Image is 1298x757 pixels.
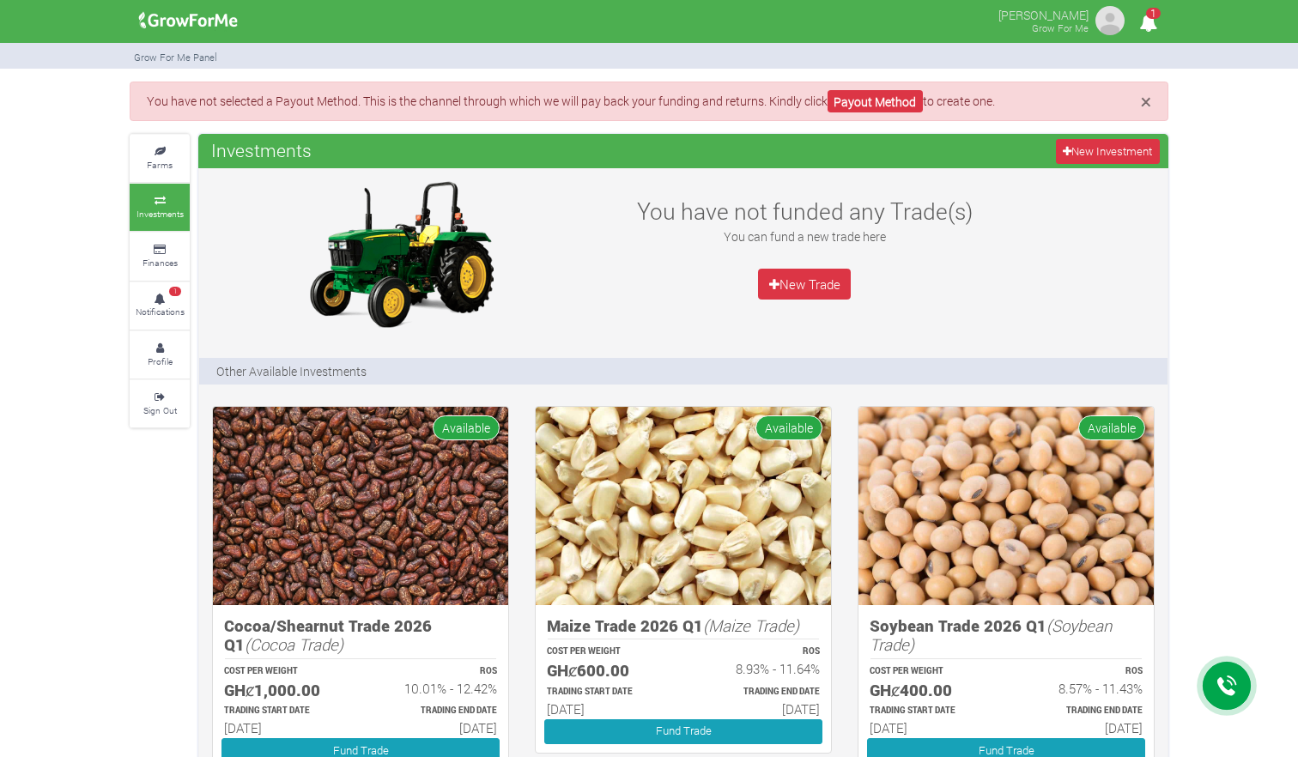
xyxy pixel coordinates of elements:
[547,701,668,717] h6: [DATE]
[755,415,822,440] span: Available
[224,720,345,736] h6: [DATE]
[699,701,820,717] h6: [DATE]
[1078,415,1145,440] span: Available
[130,233,190,280] a: Finances
[1146,8,1161,19] span: 1
[870,705,991,718] p: Estimated Trading Start Date
[213,407,508,605] img: growforme image
[1056,139,1160,164] a: New Investment
[1022,720,1143,736] h6: [DATE]
[224,705,345,718] p: Estimated Trading Start Date
[224,616,497,655] h5: Cocoa/Shearnut Trade 2026 Q1
[870,720,991,736] h6: [DATE]
[870,615,1112,656] i: (Soybean Trade)
[224,681,345,700] h5: GHȼ1,000.00
[376,705,497,718] p: Estimated Trading End Date
[376,665,497,678] p: ROS
[207,133,316,167] span: Investments
[998,3,1089,24] p: [PERSON_NAME]
[547,645,668,658] p: COST PER WEIGHT
[433,415,500,440] span: Available
[858,407,1154,605] img: growforme image
[1141,92,1151,112] button: Close
[134,51,217,64] small: Grow For Me Panel
[1022,665,1143,678] p: ROS
[870,665,991,678] p: COST PER WEIGHT
[618,197,991,225] h3: You have not funded any Trade(s)
[870,681,991,700] h5: GHȼ400.00
[1131,3,1165,42] i: Notifications
[169,287,181,297] span: 1
[130,184,190,231] a: Investments
[136,306,185,318] small: Notifications
[376,720,497,736] h6: [DATE]
[130,331,190,378] a: Profile
[618,227,991,245] p: You can fund a new trade here
[547,686,668,699] p: Estimated Trading Start Date
[544,719,822,744] a: Fund Trade
[699,686,820,699] p: Estimated Trading End Date
[1131,16,1165,33] a: 1
[1141,88,1151,114] span: ×
[828,90,923,113] a: Payout Method
[133,3,244,38] img: growforme image
[245,633,343,655] i: (Cocoa Trade)
[536,407,831,605] img: growforme image
[147,92,1151,110] p: You have not selected a Payout Method. This is the channel through which we will pay back your fu...
[148,355,173,367] small: Profile
[147,159,173,171] small: Farms
[758,269,851,300] a: New Trade
[294,177,508,331] img: growforme image
[547,616,820,636] h5: Maize Trade 2026 Q1
[547,661,668,681] h5: GHȼ600.00
[870,616,1143,655] h5: Soybean Trade 2026 Q1
[376,681,497,696] h6: 10.01% - 12.42%
[130,282,190,330] a: 1 Notifications
[130,380,190,427] a: Sign Out
[143,257,178,269] small: Finances
[224,665,345,678] p: COST PER WEIGHT
[130,135,190,182] a: Farms
[216,362,367,380] p: Other Available Investments
[143,404,177,416] small: Sign Out
[136,208,184,220] small: Investments
[1022,681,1143,696] h6: 8.57% - 11.43%
[1093,3,1127,38] img: growforme image
[1032,21,1089,34] small: Grow For Me
[703,615,799,636] i: (Maize Trade)
[699,661,820,676] h6: 8.93% - 11.64%
[1022,705,1143,718] p: Estimated Trading End Date
[699,645,820,658] p: ROS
